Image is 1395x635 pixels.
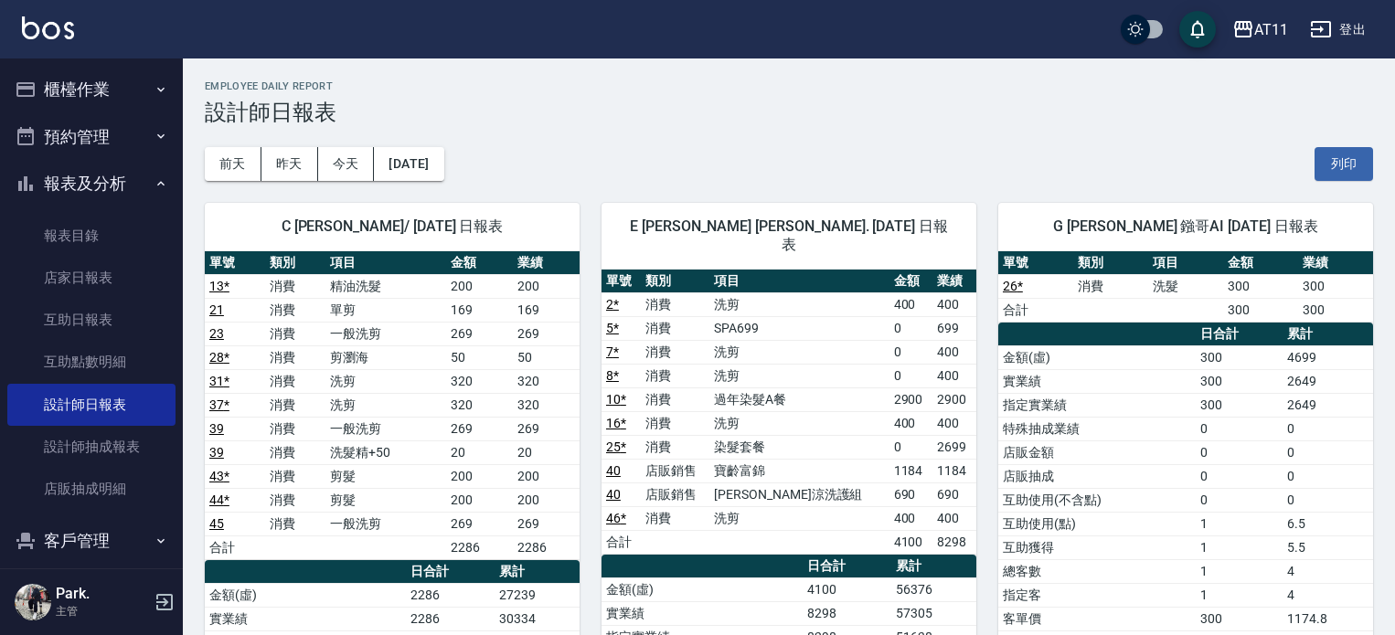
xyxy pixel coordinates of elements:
[205,251,580,560] table: a dense table
[325,512,446,535] td: 一般洗剪
[513,440,580,464] td: 20
[7,113,176,161] button: 預約管理
[641,387,709,411] td: 消費
[1196,440,1283,464] td: 0
[15,584,51,620] img: Person
[602,270,641,293] th: 單號
[446,417,513,440] td: 269
[891,555,976,578] th: 累計
[325,345,446,369] td: 剪瀏海
[641,506,709,530] td: 消費
[7,341,176,383] a: 互助點數明細
[709,506,889,530] td: 洗剪
[709,270,889,293] th: 項目
[889,316,933,340] td: 0
[641,459,709,482] td: 店販銷售
[709,316,889,340] td: SPA699
[261,147,318,181] button: 昨天
[1179,11,1216,48] button: save
[998,345,1196,369] td: 金額(虛)
[406,583,495,607] td: 2286
[205,535,265,559] td: 合計
[1283,369,1373,393] td: 2649
[1196,559,1283,583] td: 1
[227,217,558,236] span: C [PERSON_NAME]/ [DATE] 日報表
[1223,274,1298,298] td: 300
[446,512,513,535] td: 269
[1223,251,1298,275] th: 金額
[602,530,641,554] td: 合計
[265,298,325,322] td: 消費
[209,516,224,531] a: 45
[1148,251,1223,275] th: 項目
[446,345,513,369] td: 50
[265,512,325,535] td: 消費
[932,482,976,506] td: 690
[1196,535,1283,559] td: 1
[7,565,176,612] button: 員工及薪資
[495,560,580,584] th: 累計
[265,274,325,298] td: 消費
[209,326,224,341] a: 23
[1196,512,1283,535] td: 1
[7,215,176,257] a: 報表目錄
[709,292,889,316] td: 洗剪
[1283,393,1373,417] td: 2649
[891,577,976,601] td: 56376
[513,345,580,369] td: 50
[209,421,224,436] a: 39
[932,459,976,482] td: 1184
[205,80,1373,92] h2: Employee Daily Report
[265,345,325,369] td: 消費
[1073,251,1148,275] th: 類別
[709,411,889,435] td: 洗剪
[998,440,1196,464] td: 店販金額
[998,583,1196,607] td: 指定客
[1148,274,1223,298] td: 洗髮
[1196,323,1283,346] th: 日合計
[446,274,513,298] td: 200
[932,530,976,554] td: 8298
[513,488,580,512] td: 200
[513,464,580,488] td: 200
[709,459,889,482] td: 寶齡富錦
[889,411,933,435] td: 400
[209,445,224,460] a: 39
[325,417,446,440] td: 一般洗剪
[889,292,933,316] td: 400
[1254,18,1288,41] div: AT11
[406,560,495,584] th: 日合計
[446,251,513,275] th: 金額
[889,435,933,459] td: 0
[513,251,580,275] th: 業績
[1303,13,1373,47] button: 登出
[1283,345,1373,369] td: 4699
[7,66,176,113] button: 櫃檯作業
[1223,298,1298,322] td: 300
[1283,323,1373,346] th: 累計
[406,607,495,630] td: 2286
[998,535,1196,559] td: 互助獲得
[265,322,325,345] td: 消費
[932,270,976,293] th: 業績
[446,488,513,512] td: 200
[998,393,1196,417] td: 指定實業績
[998,251,1073,275] th: 單號
[265,369,325,393] td: 消費
[1225,11,1295,48] button: AT11
[325,393,446,417] td: 洗剪
[1283,559,1373,583] td: 4
[1196,417,1283,440] td: 0
[998,298,1073,322] td: 合計
[889,482,933,506] td: 690
[446,464,513,488] td: 200
[325,251,446,275] th: 項目
[446,440,513,464] td: 20
[709,435,889,459] td: 染髮套餐
[7,384,176,426] a: 設計師日報表
[1283,440,1373,464] td: 0
[641,482,709,506] td: 店販銷售
[889,364,933,387] td: 0
[1020,217,1351,236] span: G [PERSON_NAME] 鏹哥AI [DATE] 日報表
[709,482,889,506] td: [PERSON_NAME]涼洗護組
